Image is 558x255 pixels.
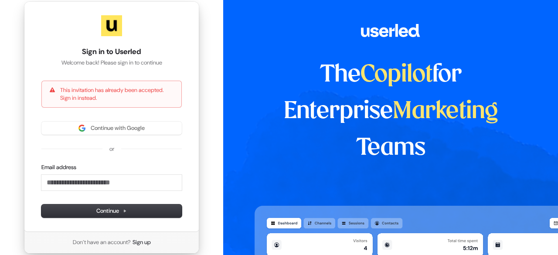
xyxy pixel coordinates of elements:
span: Continue with Google [91,124,145,132]
p: Welcome back! Please sign in to continue [41,59,182,67]
h1: The for Enterprise Teams [255,57,527,167]
img: Userled [101,15,122,36]
p: or [109,145,114,153]
p: This invitation has already been accepted. Sign in instead. [60,86,174,102]
a: Sign up [133,238,151,246]
label: Email address [41,163,76,171]
span: Marketing [393,100,498,123]
span: Continue [96,207,127,215]
span: Don’t have an account? [73,238,131,246]
span: Copilot [361,64,432,86]
h1: Sign in to Userled [41,47,182,57]
button: Sign in with GoogleContinue with Google [41,122,182,135]
button: Continue [41,204,182,218]
img: Sign in with Google [78,125,85,132]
